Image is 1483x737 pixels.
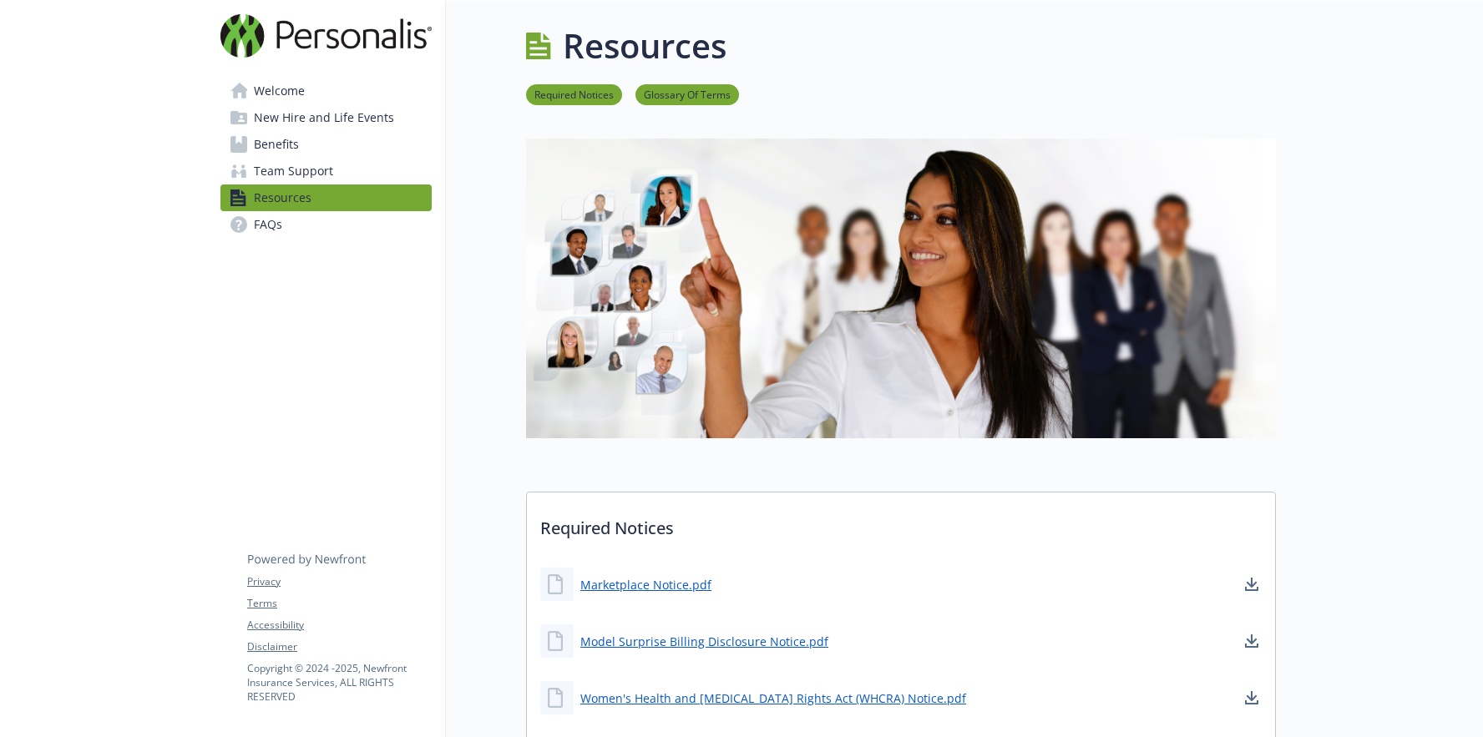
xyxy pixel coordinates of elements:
[1242,631,1262,651] a: download document
[220,78,432,104] a: Welcome
[254,158,333,184] span: Team Support
[1242,574,1262,594] a: download document
[254,104,394,131] span: New Hire and Life Events
[254,78,305,104] span: Welcome
[247,574,431,589] a: Privacy
[563,21,726,71] h1: Resources
[1242,688,1262,708] a: download document
[254,211,282,238] span: FAQs
[254,131,299,158] span: Benefits
[247,639,431,654] a: Disclaimer
[220,158,432,184] a: Team Support
[220,211,432,238] a: FAQs
[254,184,311,211] span: Resources
[220,184,432,211] a: Resources
[580,633,828,650] a: Model Surprise Billing Disclosure Notice.pdf
[247,618,431,633] a: Accessibility
[635,86,739,102] a: Glossary Of Terms
[527,492,1275,554] p: Required Notices
[580,576,711,593] a: Marketplace Notice.pdf
[220,131,432,158] a: Benefits
[580,689,966,707] a: Women's Health and [MEDICAL_DATA] Rights Act (WHCRA) Notice.pdf
[526,86,622,102] a: Required Notices
[220,104,432,131] a: New Hire and Life Events
[526,139,1276,438] img: resources page banner
[247,596,431,611] a: Terms
[247,661,431,704] p: Copyright © 2024 - 2025 , Newfront Insurance Services, ALL RIGHTS RESERVED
